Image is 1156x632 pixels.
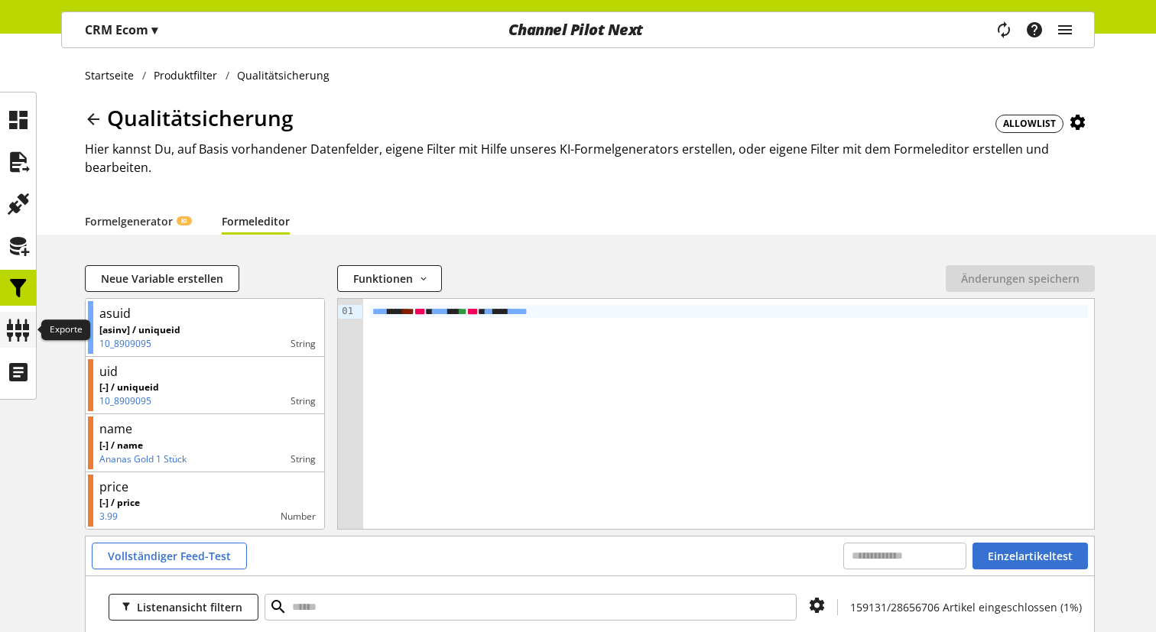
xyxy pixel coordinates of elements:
button: Änderungen speichern [946,265,1095,292]
span: ALLOWLIST [1003,117,1056,131]
div: price [99,478,128,496]
span: Funktionen [353,271,413,287]
button: Funktionen [337,265,441,292]
button: Listenansicht filtern [109,594,258,621]
span: ▾ [151,21,157,38]
div: String [180,337,316,351]
a: FormelgeneratorKI [85,213,191,229]
p: 10_8909095 [99,337,180,351]
a: Produktfilter [146,67,226,83]
p: [asinv] / uniqueid [99,323,180,337]
button: Vollständiger Feed-Test [92,543,247,569]
span: Qualitätsicherung [107,103,294,132]
div: name [99,420,132,438]
p: [-] / uniqueid [99,381,159,394]
span: Einzelartikeltest [988,548,1073,564]
span: Neue Variable erstellen [101,271,223,287]
div: asuid [99,304,131,322]
div: Number [140,510,316,523]
span: KI [181,216,187,225]
p: Ananas Gold 1 Stück [99,452,187,466]
span: Vollständiger Feed-Test [108,548,231,564]
span: Änderungen speichern [961,271,1080,287]
h2: Hier kannst Du, auf Basis vorhandener Datenfelder, eigene Filter mit Hilfe unseres KI-Formelgener... [85,140,1095,177]
button: Einzelartikeltest [973,543,1088,569]
button: Neue Variable erstellen [85,265,239,292]
p: 10_8909095 [99,394,159,408]
p: 3.99 [99,510,140,523]
div: String [187,452,316,466]
p: [-] / name [99,439,187,452]
p: [-] / price [99,496,140,510]
div: String [159,394,316,408]
nav: main navigation [61,11,1095,48]
div: uid [99,362,118,381]
a: Formeleditor [222,213,290,229]
span: 159131/28656706 Artikel eingeschlossen (1%) [850,600,1082,614]
div: 01 [338,305,356,319]
p: CRM Ecom [85,21,157,39]
div: Exporte [41,319,90,341]
span: Listenansicht filtern [137,599,242,615]
a: Startseite [85,67,142,83]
